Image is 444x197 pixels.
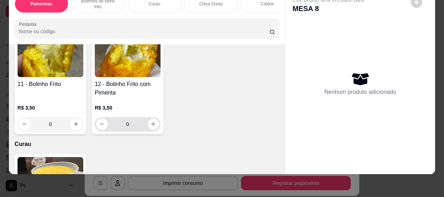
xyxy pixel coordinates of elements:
[95,104,161,111] p: R$ 3,50
[19,118,30,130] button: decrease-product-quantity
[19,21,39,27] label: Pesquisa
[149,1,161,7] p: Curau
[292,4,364,14] p: MESA 8
[148,118,159,130] button: increase-product-quantity
[70,118,82,130] button: increase-product-quantity
[95,32,161,77] img: product-image
[18,32,83,77] img: product-image
[31,1,53,7] p: Pamonhas
[19,28,270,35] input: Pesquisa
[18,104,83,111] p: R$ 3,50
[95,80,161,97] h4: 12 - Bolinho Frito com Pimenta
[199,1,222,7] p: Chica Doida
[18,80,83,89] h4: 11 - Bolinho Frito
[261,1,274,7] p: Caldos
[324,88,396,96] p: Nenhum produto adicionado
[15,140,279,148] p: Curau
[96,118,108,130] button: decrease-product-quantity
